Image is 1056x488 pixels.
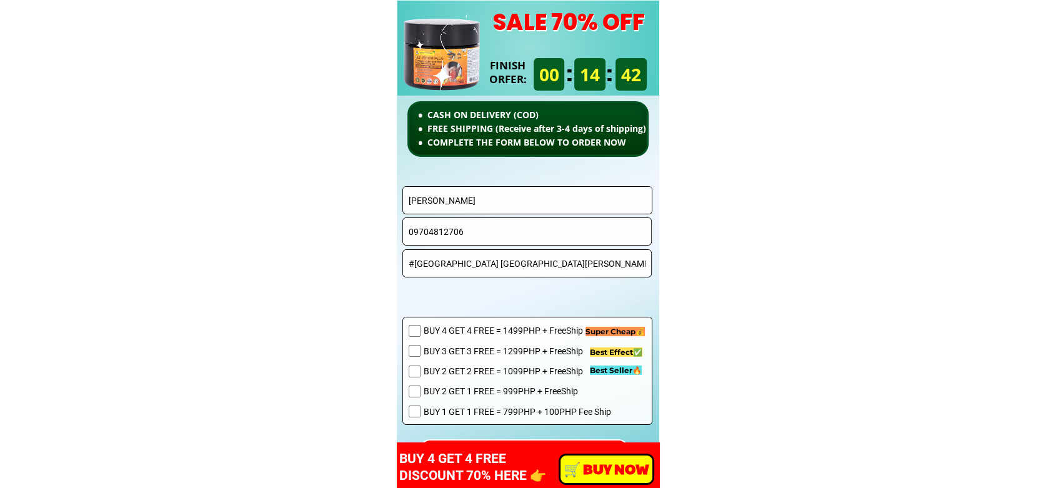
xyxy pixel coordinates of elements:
[556,56,583,92] h3: :
[406,187,649,214] input: Your Name*
[421,441,627,470] p: FINISH YOUR ORDER
[418,108,694,122] li: CASH ON DELIVERY (COD)
[590,366,642,375] span: Best Seller🔥
[406,218,649,245] input: Phone Number* (+63/09)
[424,384,611,398] span: BUY 2 GET 1 FREE = 999PHP + FreeShip
[418,136,694,149] li: COMPLETE THE FORM BELOW TO ORDER NOW
[424,344,611,358] span: BUY 3 GET 3 FREE = 1299PHP + FreeShip
[406,250,649,277] input: Full Address* ( Province - City - Barangay )
[424,324,611,337] span: BUY 4 GET 4 FREE = 1499PHP + FreeShip
[424,405,611,419] span: BUY 1 GET 1 FREE = 799PHP + 100PHP Fee Ship
[590,347,642,357] span: Best Effect✅
[560,456,652,483] p: ️🛒 BUY NOW
[424,364,611,378] span: BUY 2 GET 2 FREE = 1099PHP + FreeShip
[481,7,657,38] h3: sale 70% off
[585,327,645,336] span: Super Cheap💰
[399,451,589,485] h3: BUY 4 GET 4 FREE DISCOUNT 70% HERE 👉
[596,56,623,92] h3: :
[418,122,694,136] li: FREE SHIPPING (Receive after 3-4 days of shipping)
